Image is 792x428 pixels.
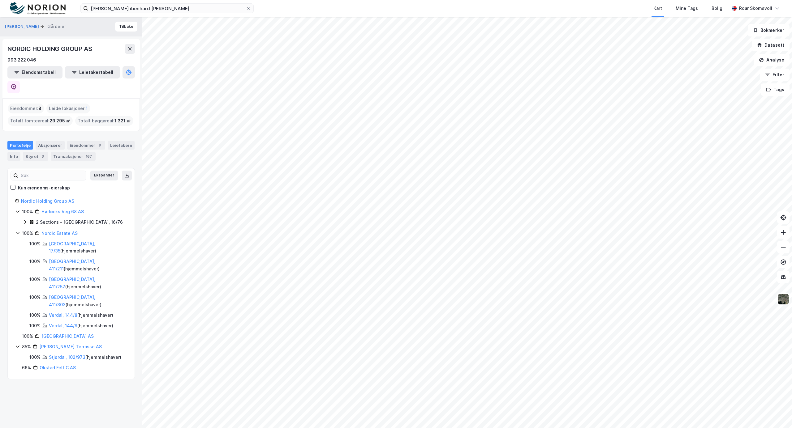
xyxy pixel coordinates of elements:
div: Leide lokasjoner : [46,104,90,113]
img: norion-logo.80e7a08dc31c2e691866.png [10,2,66,15]
div: Totalt tomteareal : [8,116,73,126]
div: Leietakere [108,141,135,150]
div: 100% [29,276,41,283]
div: Kun eiendoms-eierskap [18,184,70,192]
div: 100% [22,208,33,215]
a: Stjørdal, 102/973 [49,354,85,360]
a: [GEOGRAPHIC_DATA], 411/211 [49,259,95,271]
div: 993 222 046 [7,56,36,64]
a: [GEOGRAPHIC_DATA] AS [41,333,94,339]
div: Transaksjoner [51,152,96,161]
div: 66% [22,364,31,371]
button: Eiendomstabell [7,66,62,78]
div: Portefølje [7,141,33,150]
a: Hørløcks Veg 68 AS [41,209,84,214]
span: 1 [86,105,88,112]
div: Styret [23,152,48,161]
div: 100% [29,294,41,301]
span: 8 [38,105,41,112]
a: [GEOGRAPHIC_DATA], 411/303 [49,295,95,307]
a: [PERSON_NAME] Terrasse AS [39,344,102,349]
div: Info [7,152,20,161]
div: 100% [22,333,33,340]
div: 3 [40,153,46,159]
div: 2 Sections - [GEOGRAPHIC_DATA], 16/76 [36,218,123,226]
div: ( hjemmelshaver ) [49,354,121,361]
a: Verdal, 144/9 [49,323,77,328]
a: Okstad Felt C AS [40,365,76,370]
div: Totalt byggareal : [75,116,133,126]
div: ( hjemmelshaver ) [49,311,113,319]
div: ( hjemmelshaver ) [49,276,127,290]
div: ( hjemmelshaver ) [49,322,113,329]
img: 9k= [777,293,789,305]
a: [GEOGRAPHIC_DATA], 411/257 [49,277,95,289]
a: Nordic Estate AS [41,231,78,236]
div: 100% [29,354,41,361]
div: 100% [29,322,41,329]
a: [GEOGRAPHIC_DATA], 17/35 [49,241,95,254]
div: Eiendommer : [8,104,44,113]
div: Eiendommer [67,141,105,150]
div: ( hjemmelshaver ) [49,258,127,273]
button: Filter [760,69,790,81]
input: Søk på adresse, matrikkel, gårdeiere, leietakere eller personer [88,4,246,13]
div: 100% [29,240,41,248]
div: 8 [97,142,103,148]
div: Mine Tags [676,5,698,12]
button: [PERSON_NAME] [5,23,40,30]
span: 1 321 ㎡ [114,117,131,125]
div: Aksjonærer [36,141,65,150]
div: 100% [22,230,33,237]
div: Roar Skomsvoll [739,5,772,12]
a: Verdal, 144/8 [49,312,77,318]
button: Tags [761,83,790,96]
button: Tilbake [115,22,137,32]
button: Ekspander [90,171,118,180]
iframe: Chat Widget [761,398,792,428]
div: NORDIC HOLDING GROUP AS [7,44,93,54]
div: Kart [653,5,662,12]
button: Bokmerker [748,24,790,36]
div: 85% [22,343,31,350]
div: ( hjemmelshaver ) [49,294,127,308]
button: Datasett [752,39,790,51]
div: 100% [29,311,41,319]
div: Bolig [712,5,722,12]
button: Leietakertabell [65,66,120,78]
div: 167 [84,153,93,159]
a: Nordic Holding Group AS [21,198,74,204]
span: 29 295 ㎡ [49,117,70,125]
div: ( hjemmelshaver ) [49,240,127,255]
input: Søk [18,171,86,180]
div: Gårdeier [47,23,66,30]
div: 100% [29,258,41,265]
button: Analyse [754,54,790,66]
